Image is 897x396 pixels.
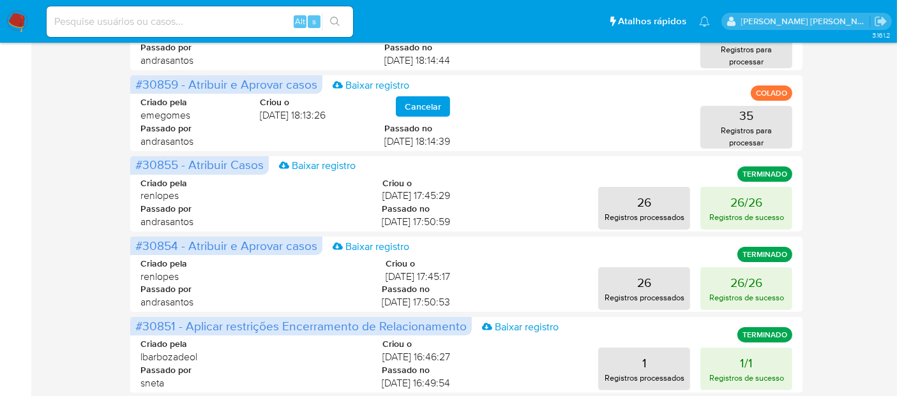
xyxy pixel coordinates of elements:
a: Sair [874,15,887,28]
span: s [312,15,316,27]
span: Atalhos rápidos [618,15,686,28]
input: Pesquise usuários ou casos... [47,13,353,30]
span: 3.161.2 [872,30,891,40]
button: search-icon [322,13,348,31]
span: Alt [295,15,305,27]
a: Notificações [699,16,710,27]
p: luciana.joia@mercadopago.com.br [741,15,870,27]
